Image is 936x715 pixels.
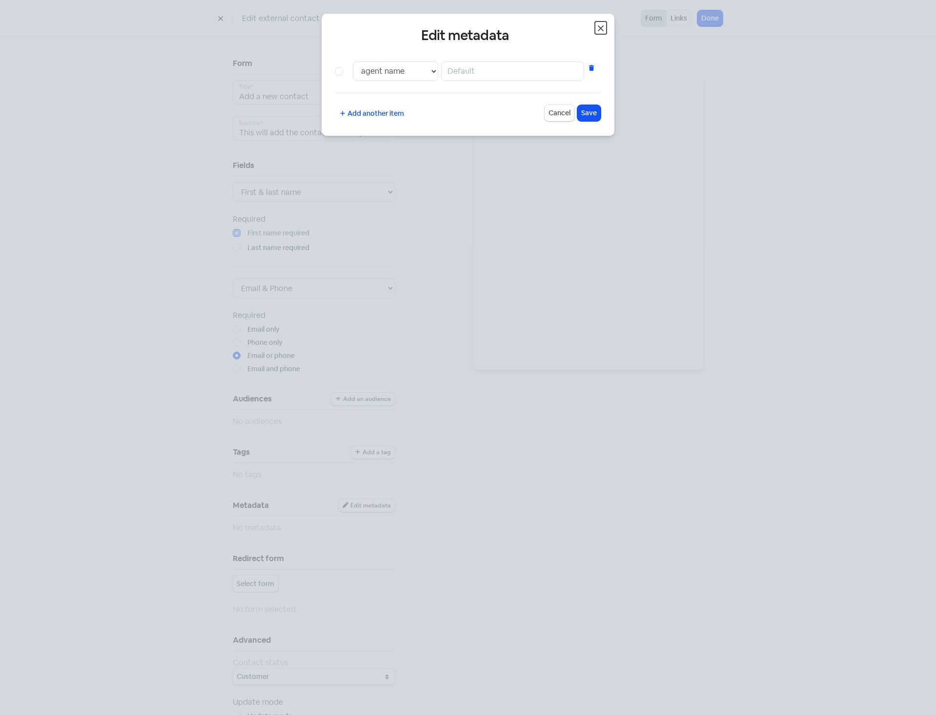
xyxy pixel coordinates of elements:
input: Default [441,62,584,81]
button: Add another item [335,105,408,123]
span: Add another item [347,108,404,119]
h4: Edit metadata [335,27,601,44]
span: Save [581,108,597,118]
span: Cancel [549,108,570,118]
button: Save [577,105,601,122]
button: Cancel [545,105,574,122]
